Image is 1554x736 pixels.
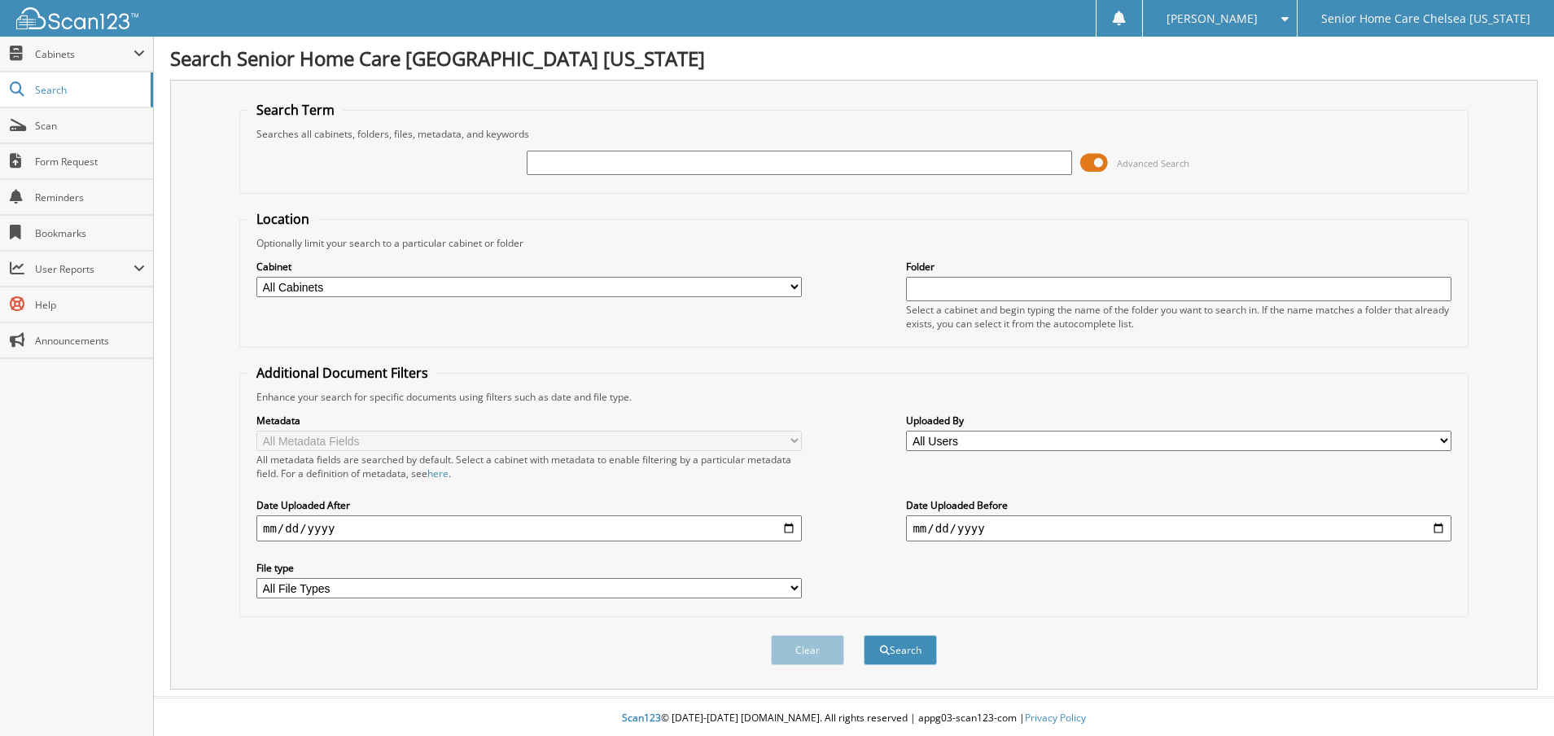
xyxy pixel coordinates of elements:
[906,515,1451,541] input: end
[427,467,449,480] a: here
[35,155,145,169] span: Form Request
[256,453,802,480] div: All metadata fields are searched by default. Select a cabinet with metadata to enable filtering b...
[35,83,142,97] span: Search
[1025,711,1086,725] a: Privacy Policy
[248,390,1460,404] div: Enhance your search for specific documents using filters such as date and file type.
[1321,14,1530,24] span: Senior Home Care Chelsea [US_STATE]
[256,414,802,427] label: Metadata
[256,561,802,575] label: File type
[248,210,317,228] legend: Location
[256,260,802,274] label: Cabinet
[1473,658,1554,736] iframe: Chat Widget
[906,303,1451,331] div: Select a cabinet and begin typing the name of the folder you want to search in. If the name match...
[35,334,145,348] span: Announcements
[248,236,1460,250] div: Optionally limit your search to a particular cabinet or folder
[35,47,134,61] span: Cabinets
[248,101,343,119] legend: Search Term
[16,7,138,29] img: scan123-logo-white.svg
[906,414,1451,427] label: Uploaded By
[248,127,1460,141] div: Searches all cabinets, folders, files, metadata, and keywords
[256,515,802,541] input: start
[864,635,937,665] button: Search
[35,119,145,133] span: Scan
[35,262,134,276] span: User Reports
[1167,14,1258,24] span: [PERSON_NAME]
[906,260,1451,274] label: Folder
[256,498,802,512] label: Date Uploaded After
[248,364,436,382] legend: Additional Document Filters
[170,45,1538,72] h1: Search Senior Home Care [GEOGRAPHIC_DATA] [US_STATE]
[35,226,145,240] span: Bookmarks
[35,298,145,312] span: Help
[906,498,1451,512] label: Date Uploaded Before
[35,191,145,204] span: Reminders
[622,711,661,725] span: Scan123
[771,635,844,665] button: Clear
[1117,157,1189,169] span: Advanced Search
